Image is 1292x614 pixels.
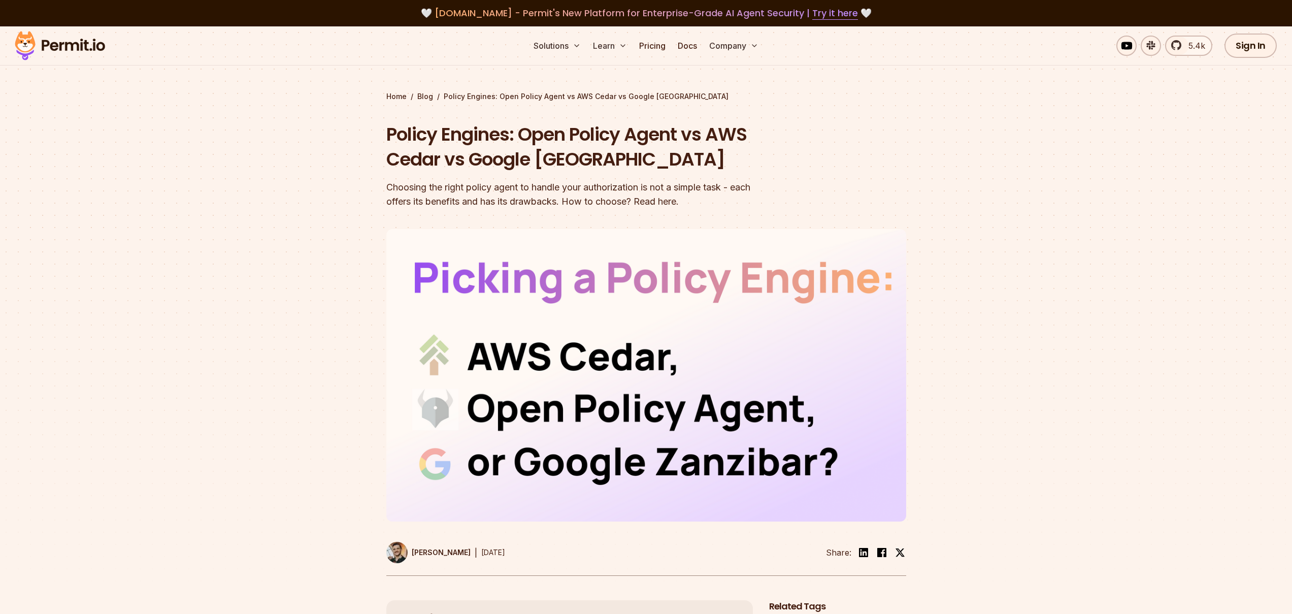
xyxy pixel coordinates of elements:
div: 🤍 🤍 [24,6,1268,20]
img: Daniel Bass [386,542,408,563]
a: Try it here [812,7,858,20]
h2: Related Tags [769,600,906,613]
span: [DOMAIN_NAME] - Permit's New Platform for Enterprise-Grade AI Agent Security | [435,7,858,19]
img: twitter [895,547,905,558]
a: Blog [417,91,433,102]
a: Docs [674,36,701,56]
li: Share: [826,546,851,559]
a: Sign In [1224,34,1277,58]
img: Permit logo [10,28,110,63]
div: Choosing the right policy agent to handle your authorization is not a simple task - each offers i... [386,180,776,209]
a: [PERSON_NAME] [386,542,471,563]
a: 5.4k [1165,36,1212,56]
img: linkedin [857,546,870,559]
img: facebook [876,546,888,559]
button: Solutions [529,36,585,56]
div: | [475,546,477,559]
span: 5.4k [1182,40,1205,52]
img: Policy Engines: Open Policy Agent vs AWS Cedar vs Google Zanzibar [386,229,906,522]
button: Company [705,36,763,56]
a: Home [386,91,407,102]
a: Pricing [635,36,670,56]
button: Learn [589,36,631,56]
time: [DATE] [481,548,505,557]
p: [PERSON_NAME] [412,547,471,558]
div: / / [386,91,906,102]
h1: Policy Engines: Open Policy Agent vs AWS Cedar vs Google [GEOGRAPHIC_DATA] [386,122,776,172]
